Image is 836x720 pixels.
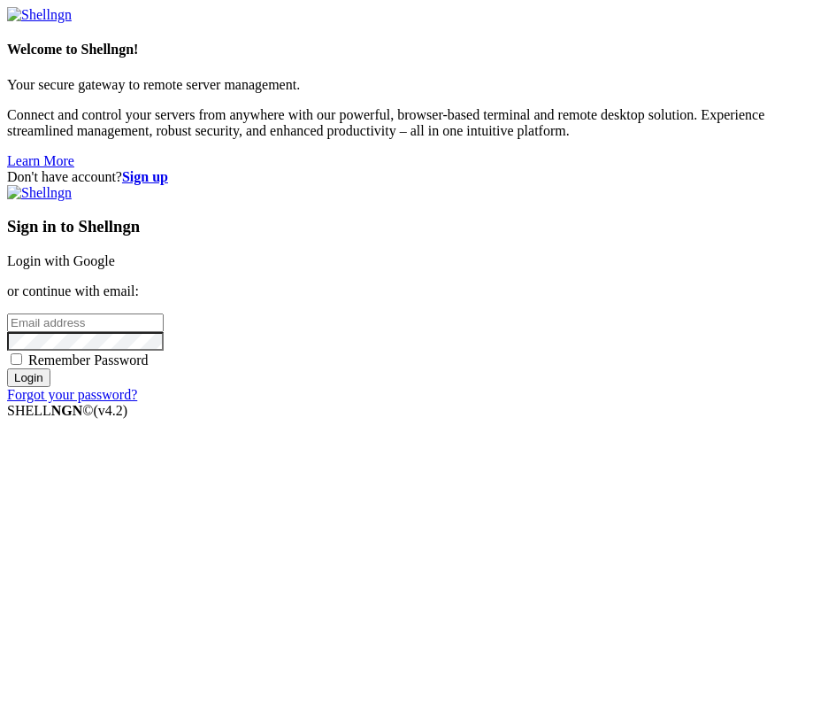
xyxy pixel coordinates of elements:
[11,353,22,365] input: Remember Password
[7,217,829,236] h3: Sign in to Shellngn
[7,107,829,139] p: Connect and control your servers from anywhere with our powerful, browser-based terminal and remo...
[7,42,829,58] h4: Welcome to Shellngn!
[28,352,149,368] span: Remember Password
[7,153,74,168] a: Learn More
[7,314,164,332] input: Email address
[7,253,115,268] a: Login with Google
[7,387,137,402] a: Forgot your password?
[51,403,83,418] b: NGN
[122,169,168,184] a: Sign up
[7,368,50,387] input: Login
[7,7,72,23] img: Shellngn
[7,77,829,93] p: Your secure gateway to remote server management.
[7,283,829,299] p: or continue with email:
[7,185,72,201] img: Shellngn
[94,403,128,418] span: 4.2.0
[7,403,127,418] span: SHELL ©
[7,169,829,185] div: Don't have account?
